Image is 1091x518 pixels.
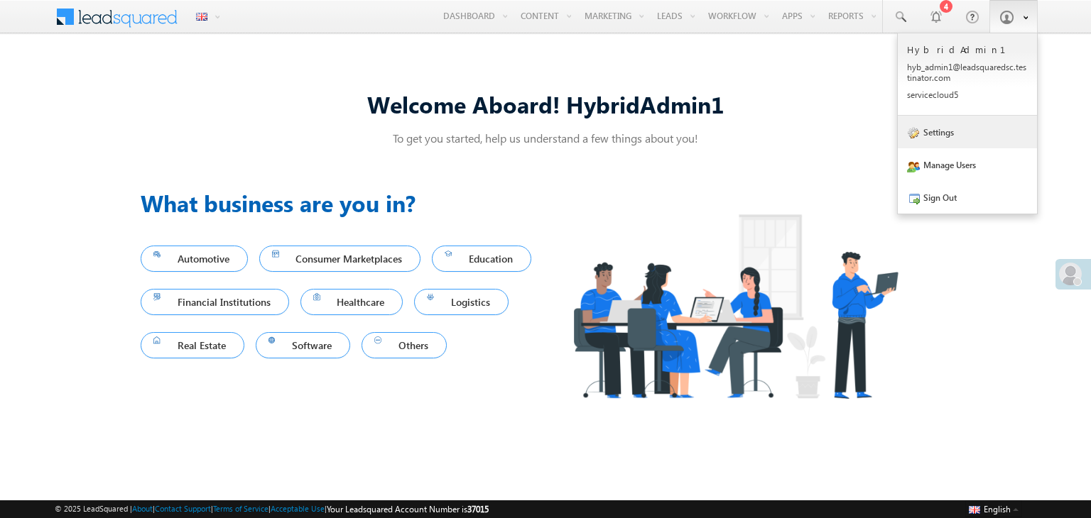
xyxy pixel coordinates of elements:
a: Terms of Service [213,504,268,513]
a: Sign Out [898,181,1037,214]
p: HybridAdmin1 [907,43,1028,55]
div: Welcome Aboard! HybridAdmin1 [141,89,950,119]
span: Others [374,336,434,355]
span: 37015 [467,504,489,514]
span: Automotive [153,249,235,268]
a: About [132,504,153,513]
button: English [965,500,1022,517]
span: Logistics [427,292,496,312]
h3: What business are you in? [141,186,545,220]
p: servi ceclo ud5 [907,89,1028,100]
a: Manage Users [898,148,1037,181]
p: hyb_a dmin1 @lead squar edsc. testi nator .com [907,62,1028,83]
a: Contact Support [155,504,211,513]
span: Your Leadsquared Account Number is [327,504,489,514]
span: Healthcare [313,292,391,312]
span: © 2025 LeadSquared | | | | | [55,502,489,516]
a: HybridAdmin1 hyb_admin1@leadsquaredsc.testinator.com servicecloud5 [898,33,1037,116]
span: Financial Institutions [153,292,276,312]
a: Acceptable Use [271,504,325,513]
span: Software [268,336,338,355]
img: Industry.png [545,186,925,426]
span: Real Estate [153,336,232,355]
p: To get you started, help us understand a few things about you! [141,131,950,145]
span: Consumer Marketplaces [272,249,408,268]
span: English [984,504,1011,514]
a: Settings [898,116,1037,148]
span: Education [445,249,519,268]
